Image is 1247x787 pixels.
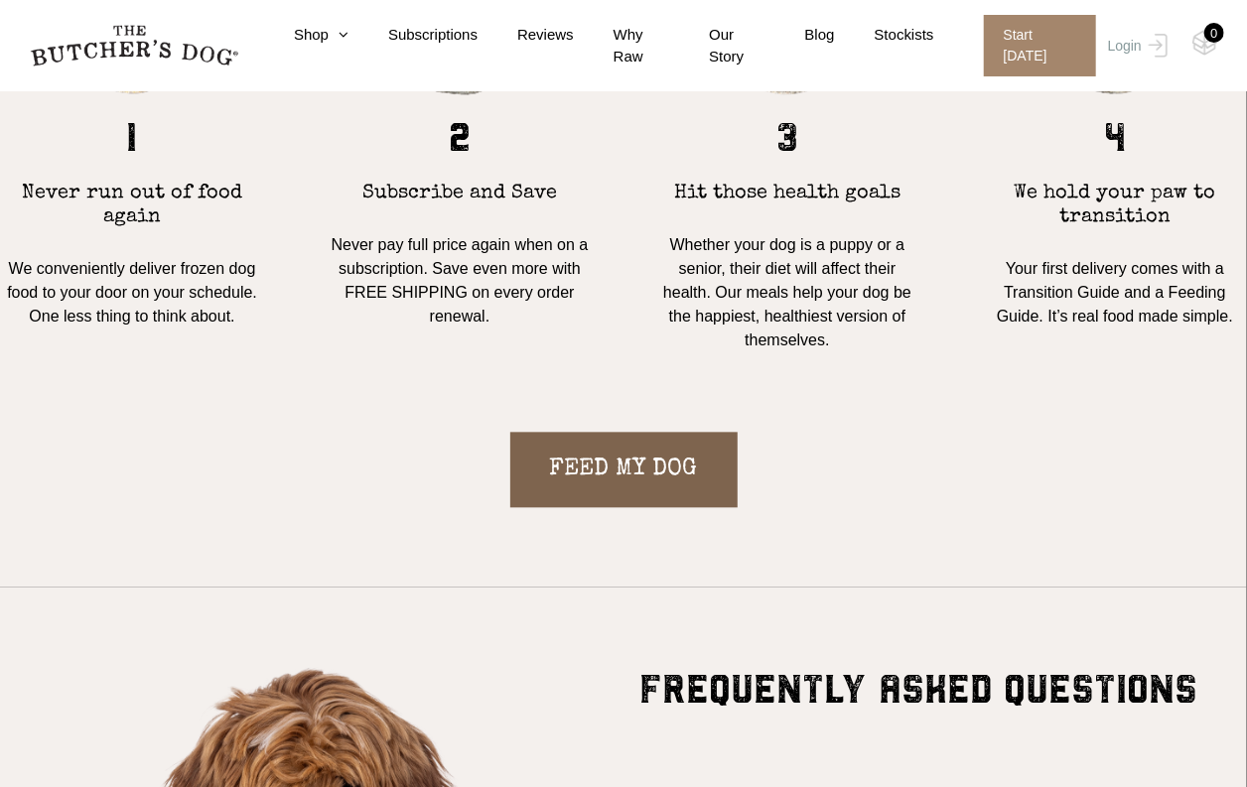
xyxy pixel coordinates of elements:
a: Stockists [835,24,934,47]
a: Our Story [669,24,764,68]
span: Start [DATE] [984,15,1096,76]
h4: 1 [127,114,138,162]
p: Whether your dog is a puppy or a senior, their diet will affect their health. Our meals help your... [655,233,919,352]
a: FEED MY DOG [510,432,738,507]
h5: Hit those health goals [674,182,901,205]
h3: FREQUENTLY ASKED QUESTIONS [639,666,1235,714]
a: Login [1103,15,1168,76]
p: Never pay full price again when on a subscription. Save even more with FREE SHIPPING on every ord... [328,233,592,328]
a: Reviews [478,24,574,47]
a: Subscriptions [348,24,478,47]
h4: 2 [449,114,471,162]
a: Start [DATE] [964,15,1103,76]
h5: We hold your paw to transition [983,182,1247,229]
a: Why Raw [574,24,669,68]
h4: 3 [776,114,798,162]
div: 0 [1204,23,1224,43]
h5: Subscribe and Save [362,182,557,205]
h4: 4 [1104,114,1126,162]
img: TBD_Cart-Empty.png [1192,30,1217,56]
a: Blog [765,24,835,47]
a: Shop [254,24,348,47]
p: Your first delivery comes with a Transition Guide and a Feeding Guide. It’s real food made simple. [983,257,1247,328]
